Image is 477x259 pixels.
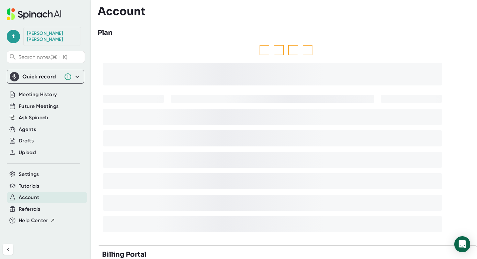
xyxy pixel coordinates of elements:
button: Upload [19,149,36,156]
span: Help Center [19,217,48,224]
div: Tynan Szvetecz [27,30,77,42]
button: Help Center [19,217,55,224]
button: Collapse sidebar [3,244,13,255]
button: Tutorials [19,182,39,190]
span: t [7,30,20,43]
h3: Account [98,5,146,18]
span: Search notes (⌘ + K) [18,54,83,60]
button: Account [19,194,39,201]
div: Quick record [22,73,61,80]
button: Ask Spinach [19,114,49,122]
button: Settings [19,171,39,178]
div: Open Intercom Messenger [454,236,470,252]
div: Quick record [10,70,81,83]
button: Drafts [19,137,34,145]
button: Meeting History [19,91,57,99]
button: Future Meetings [19,103,59,110]
button: Referrals [19,205,40,213]
button: Agents [19,126,36,133]
h3: Plan [98,28,112,38]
